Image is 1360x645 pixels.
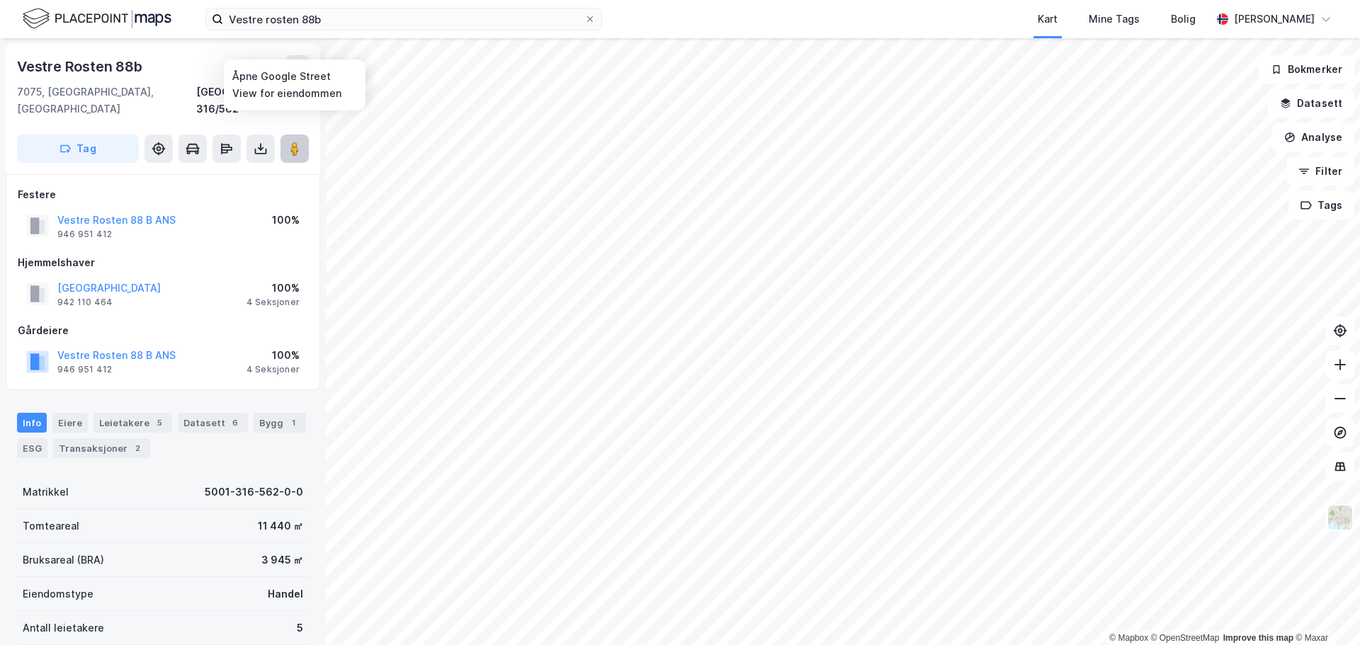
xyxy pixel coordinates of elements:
[1151,633,1220,643] a: OpenStreetMap
[93,413,172,433] div: Leietakere
[1289,577,1360,645] iframe: Chat Widget
[23,484,69,501] div: Matrikkel
[178,413,248,433] div: Datasett
[23,552,104,569] div: Bruksareal (BRA)
[261,552,303,569] div: 3 945 ㎡
[246,364,300,375] div: 4 Seksjoner
[246,280,300,297] div: 100%
[1038,11,1058,28] div: Kart
[1089,11,1140,28] div: Mine Tags
[1109,633,1148,643] a: Mapbox
[1268,89,1354,118] button: Datasett
[23,586,93,603] div: Eiendomstype
[18,322,308,339] div: Gårdeiere
[130,441,144,455] div: 2
[228,416,242,430] div: 6
[1289,577,1360,645] div: Kontrollprogram for chat
[17,438,47,458] div: ESG
[1327,504,1354,531] img: Z
[1259,55,1354,84] button: Bokmerker
[17,135,139,163] button: Tag
[1288,191,1354,219] button: Tags
[286,416,300,430] div: 1
[272,212,300,229] div: 100%
[196,84,309,118] div: [GEOGRAPHIC_DATA], 316/562
[18,254,308,271] div: Hjemmelshaver
[52,413,88,433] div: Eiere
[268,586,303,603] div: Handel
[297,620,303,637] div: 5
[1286,157,1354,185] button: Filter
[1234,11,1315,28] div: [PERSON_NAME]
[17,55,145,78] div: Vestre Rosten 88b
[1272,123,1354,152] button: Analyse
[23,518,79,535] div: Tomteareal
[57,364,112,375] div: 946 951 412
[246,297,300,308] div: 4 Seksjoner
[17,413,47,433] div: Info
[223,8,584,30] input: Søk på adresse, matrikkel, gårdeiere, leietakere eller personer
[152,416,166,430] div: 5
[254,413,306,433] div: Bygg
[205,484,303,501] div: 5001-316-562-0-0
[258,518,303,535] div: 11 440 ㎡
[57,297,113,308] div: 942 110 464
[18,186,308,203] div: Festere
[1171,11,1196,28] div: Bolig
[23,620,104,637] div: Antall leietakere
[57,229,112,240] div: 946 951 412
[246,347,300,364] div: 100%
[23,6,171,31] img: logo.f888ab2527a4732fd821a326f86c7f29.svg
[1223,633,1293,643] a: Improve this map
[53,438,150,458] div: Transaksjoner
[17,84,196,118] div: 7075, [GEOGRAPHIC_DATA], [GEOGRAPHIC_DATA]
